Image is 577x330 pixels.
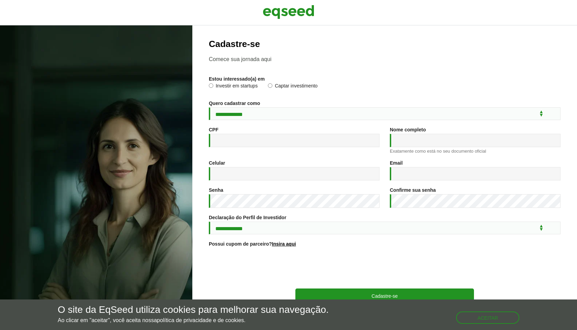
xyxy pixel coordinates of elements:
label: Captar investimento [268,83,318,90]
button: Aceitar [456,311,519,324]
h5: O site da EqSeed utiliza cookies para melhorar sua navegação. [58,305,329,315]
a: Insira aqui [272,241,296,246]
p: Ao clicar em "aceitar", você aceita nossa . [58,317,329,323]
h2: Cadastre-se [209,39,561,49]
label: Estou interessado(a) em [209,76,265,81]
img: EqSeed Logo [263,3,314,21]
label: Investir em startups [209,83,258,90]
label: Celular [209,161,225,165]
a: política de privacidade e de cookies [157,318,244,323]
input: Investir em startups [209,83,213,88]
label: Quero cadastrar como [209,101,260,106]
label: Senha [209,188,223,192]
label: CPF [209,127,218,132]
label: Nome completo [390,127,426,132]
label: Declaração do Perfil de Investidor [209,215,286,220]
label: Possui cupom de parceiro? [209,241,296,246]
input: Captar investimento [268,83,272,88]
button: Cadastre-se [295,288,474,303]
div: Exatamente como está no seu documento oficial [390,149,561,153]
p: Comece sua jornada aqui [209,56,561,62]
iframe: reCAPTCHA [332,255,437,282]
label: Confirme sua senha [390,188,436,192]
label: Email [390,161,403,165]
